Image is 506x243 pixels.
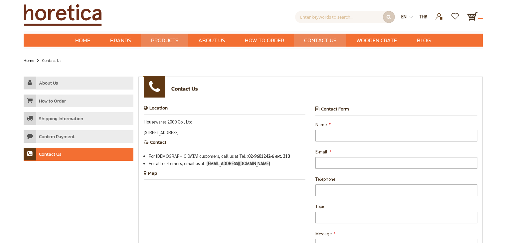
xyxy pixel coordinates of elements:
img: dropdown-icon.svg [410,15,413,19]
span: Home [75,36,90,45]
a: How to Order [24,95,133,108]
a: Login [431,11,447,17]
a: How to Order [235,34,294,47]
a: Blog [407,34,441,47]
h4: Location [144,105,306,115]
span: Blog [417,34,431,47]
h4: Confirm Payment [39,134,75,140]
span: Name [315,122,327,127]
a: [EMAIL_ADDRESS][DOMAIN_NAME] [207,160,270,166]
span: Message [315,231,332,236]
a: Contact Us [294,34,346,47]
li: For all customers, email us at : [149,160,306,167]
img: Horetica.com [24,4,102,26]
h4: Contact Us [39,151,62,157]
a: About Us [24,77,133,90]
h4: Shipping Information [39,116,83,122]
span: Topic [315,203,325,209]
span: Brands [110,34,131,47]
h4: How to Order [39,98,66,104]
a: Wishlist [447,11,464,17]
h4: Map [144,170,306,180]
a: Wooden Crate [346,34,407,47]
p: Housewares 2000 Co., Ltd. [144,118,306,125]
a: Home [24,57,34,64]
span: About Us [198,34,225,47]
strong: Contact Us [42,58,61,63]
h4: Contact Form [315,106,477,116]
a: Home [65,34,100,47]
span: Contact Us [304,34,336,47]
span: How to Order [245,34,284,47]
span: Telephone [315,176,335,182]
a: Shipping Information [24,112,133,125]
a: Confirm Payment [24,130,133,143]
a: Contact Us [24,148,133,161]
h4: About Us [39,80,58,86]
a: 02-9601242-6 ext. 313 [248,153,290,159]
span: E-mail [315,149,327,154]
span: Wooden Crate [356,34,397,47]
a: Products [141,34,188,47]
span: en [401,14,407,19]
h4: Contact [144,139,306,149]
a: Brands [100,34,141,47]
p: [STREET_ADDRESS] [144,129,306,136]
h1: Contact Us [171,85,198,92]
a: About Us [188,34,235,47]
li: For [DEMOGRAPHIC_DATA] customers, call us at Tel. : [149,152,306,160]
span: Products [151,34,178,47]
span: THB [420,14,427,19]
